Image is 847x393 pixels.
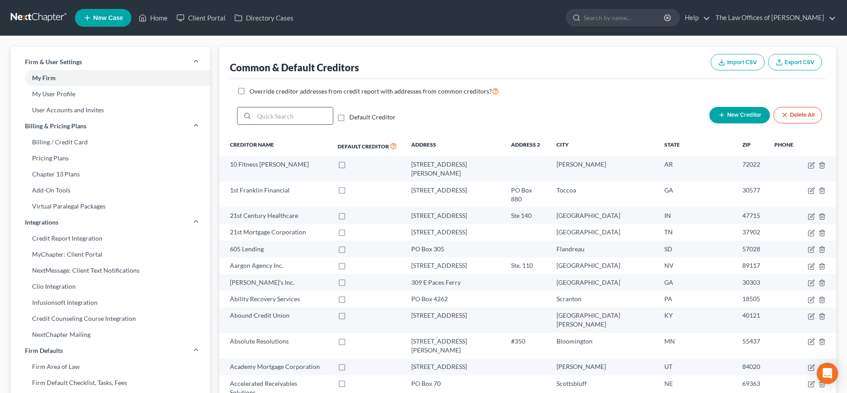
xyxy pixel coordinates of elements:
[768,54,822,70] button: Export CSV
[230,141,274,148] span: Creditor Name
[11,343,210,359] a: Firm Defaults
[556,141,569,148] span: City
[556,261,650,270] div: [GEOGRAPHIC_DATA]
[556,211,650,220] div: [GEOGRAPHIC_DATA]
[411,186,497,195] div: [STREET_ADDRESS]
[556,337,650,346] div: Bloomington
[25,122,86,131] span: Billing & Pricing Plans
[742,160,760,169] div: 72022
[709,107,770,123] button: New Creditor
[254,107,333,124] input: Quick Search
[584,9,665,26] input: Search by name...
[727,112,761,119] span: New Creditor
[742,278,760,287] div: 30303
[25,57,82,66] span: Firm & User Settings
[774,141,794,148] span: Phone
[11,118,210,134] a: Billing & Pricing Plans
[411,211,497,220] div: [STREET_ADDRESS]
[664,245,728,254] div: SD
[556,379,650,388] div: Scottsbluff
[11,359,210,375] a: Firm Area of Law
[511,261,542,270] div: Ste. 110
[511,186,542,204] div: PO Box 880
[742,379,760,388] div: 69363
[411,245,497,254] div: PO Box 305
[742,337,760,346] div: 55437
[230,186,323,195] div: 1st Franklin Financial
[411,228,497,237] div: [STREET_ADDRESS]
[808,229,815,237] button: firmCaseType.title
[11,311,210,327] a: Credit Counseling Course Integration
[250,87,492,95] span: Override creditor addresses from credit report with addresses from common creditors?
[11,278,210,295] a: Clio Integration
[742,261,760,270] div: 89117
[808,187,815,194] button: firmCaseType.title
[808,313,815,320] button: firmCaseType.title
[556,278,650,287] div: [GEOGRAPHIC_DATA]
[808,279,815,287] button: firmCaseType.title
[808,263,815,270] button: firmCaseType.title
[93,15,123,21] span: New Case
[11,102,210,118] a: User Accounts and Invites
[11,214,210,230] a: Integrations
[556,362,650,371] div: [PERSON_NAME]
[25,218,58,227] span: Integrations
[11,327,210,343] a: NextChapter Mailing
[411,337,497,355] div: [STREET_ADDRESS][PERSON_NAME]
[664,278,728,287] div: GA
[817,363,838,384] div: Open Intercom Messenger
[411,141,436,148] span: Address
[664,295,728,303] div: PA
[11,182,210,198] a: Add-On Tools
[742,311,760,320] div: 40121
[664,211,728,220] div: IN
[411,160,497,178] div: [STREET_ADDRESS][PERSON_NAME]
[230,295,323,303] div: Ability Recovery Services
[230,245,323,254] div: 605 Lending
[11,134,210,150] a: Billing / Credit Card
[11,295,210,311] a: Infusionsoft Integration
[742,211,760,220] div: 47715
[808,296,815,303] button: firmCaseType.title
[711,10,836,26] a: The Law Offices of [PERSON_NAME]
[11,198,210,214] a: Virtual Paralegal Packages
[742,228,760,237] div: 37902
[711,54,765,70] button: Import CSV
[664,362,728,371] div: UT
[11,375,210,391] a: Firm Default Checklist, Tasks, Fees
[411,379,497,388] div: PO Box 70
[411,261,497,270] div: [STREET_ADDRESS]
[808,364,815,371] button: firmCaseType.title
[664,311,728,320] div: KY
[556,311,650,329] div: [GEOGRAPHIC_DATA][PERSON_NAME]
[664,228,728,237] div: TN
[11,166,210,182] a: Chapter 13 Plans
[727,59,757,66] span: Import CSV
[411,311,497,320] div: [STREET_ADDRESS]
[742,245,760,254] div: 57028
[411,278,497,287] div: 309 E Paces Ferry
[230,228,323,237] div: 21st Mortgage Corporation
[556,295,650,303] div: Scranton
[511,337,542,346] div: #350
[349,113,396,122] label: Default Creditor
[11,86,210,102] a: My User Profile
[808,381,815,388] button: firmCaseType.title
[511,141,540,148] span: Address 2
[25,346,63,355] span: Firm Defaults
[664,337,728,346] div: MN
[11,70,210,86] a: My Firm
[742,141,751,148] span: Zip
[11,262,210,278] a: NextMessage: Client Text Notifications
[411,362,497,371] div: [STREET_ADDRESS]
[230,61,359,74] div: Common & Default Creditors
[11,150,210,166] a: Pricing Plans
[556,160,650,169] div: [PERSON_NAME]
[808,213,815,220] button: firmCaseType.title
[230,278,323,287] div: [PERSON_NAME]'s Inc.
[556,245,650,254] div: Flandreau
[742,186,760,195] div: 30577
[664,379,728,388] div: NE
[664,186,728,195] div: GA
[338,143,389,150] span: Default Creditor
